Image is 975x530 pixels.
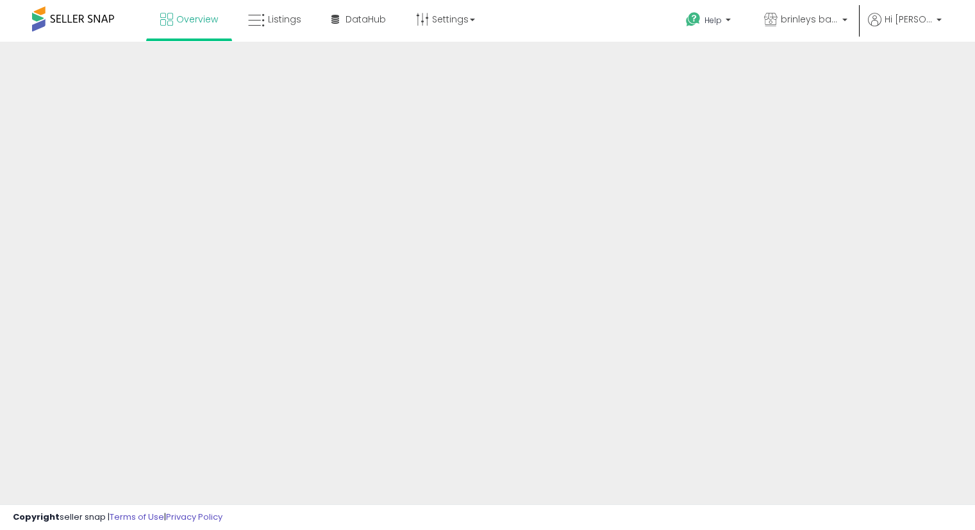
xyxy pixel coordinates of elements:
a: Help [676,2,744,42]
a: Hi [PERSON_NAME] [868,13,942,42]
a: Privacy Policy [166,511,222,523]
i: Get Help [685,12,701,28]
span: brinleys bargains [781,13,838,26]
span: Overview [176,13,218,26]
span: Hi [PERSON_NAME] [885,13,933,26]
span: Listings [268,13,301,26]
span: Help [704,15,722,26]
strong: Copyright [13,511,60,523]
a: Terms of Use [110,511,164,523]
div: seller snap | | [13,511,222,524]
span: DataHub [346,13,386,26]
